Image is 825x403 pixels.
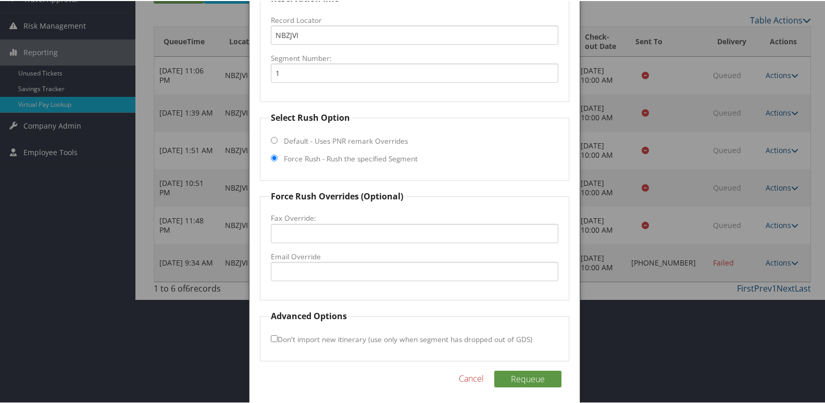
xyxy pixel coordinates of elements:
label: Record Locator [271,14,559,24]
label: Segment Number: [271,52,559,62]
legend: Advanced Options [269,309,348,321]
legend: Select Rush Option [269,110,352,123]
legend: Force Rush Overrides (Optional) [269,189,405,201]
label: Force Rush - Rush the specified Segment [284,153,418,163]
label: Fax Override: [271,212,559,222]
button: Requeue [494,370,561,386]
label: Email Override [271,250,559,261]
input: Don't import new itinerary (use only when segment has dropped out of GDS) [271,334,278,341]
label: Don't import new itinerary (use only when segment has dropped out of GDS) [271,329,532,348]
a: Cancel [459,371,484,384]
label: Default - Uses PNR remark Overrides [284,135,408,145]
